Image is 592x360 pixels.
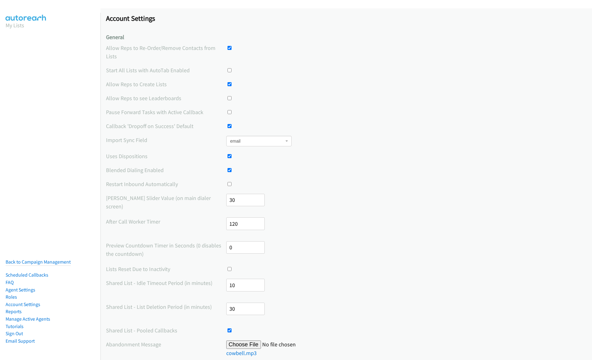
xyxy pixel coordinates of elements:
[106,152,226,160] label: Uses Dispositions
[106,217,226,226] label: After Call Worker Timer
[6,272,48,278] a: Scheduled Callbacks
[226,136,292,146] span: email
[6,331,23,336] a: Sign Out
[6,316,50,322] a: Manage Active Agents
[106,303,586,321] div: The minimum time before a list can be deleted
[106,326,226,335] label: Shared List - Pooled Callbacks
[106,340,586,357] div: Account wide abandonment message which should contain the name of your organization and a contact...
[230,138,284,144] span: email
[106,44,226,60] label: Allow Reps to Re-Order/Remove Contacts from Lists
[6,309,22,314] a: Reports
[106,80,226,88] label: Allow Reps to Create Lists
[106,241,226,258] label: Preview Countdown Timer in Seconds (0 disables the countdown)
[106,108,226,116] label: Pause Forward Tasks with Active Callback
[6,294,17,300] a: Roles
[106,94,226,102] label: Allow Reps to see Leaderboards
[106,14,586,23] h1: Account Settings
[6,22,24,29] a: My Lists
[6,323,24,329] a: Tutorials
[106,66,226,74] label: Start All Lists with AutoTab Enabled
[6,259,71,265] a: Back to Campaign Management
[6,338,35,344] a: Email Support
[106,279,586,297] div: The time period before a list resets or assigned records get redistributed due to an idle dialing...
[6,287,35,293] a: Agent Settings
[6,301,40,307] a: Account Settings
[106,265,226,273] label: Lists Reset Due to Inactivity
[106,279,226,287] label: Shared List - Idle Timeout Period (in minutes)
[106,166,226,174] label: Blended Dialing Enabled
[6,279,14,285] a: FAQ
[106,136,226,144] label: Import Sync Field
[106,303,226,311] label: Shared List - List Deletion Period (in minutes)
[106,34,586,41] h4: General
[226,349,257,357] a: cowbell.mp3
[106,326,586,335] div: Whether callbacks should be returned to the pool or remain tied to the agent that requested the c...
[106,194,226,211] label: [PERSON_NAME] Slider Value (on main dialer screen)
[106,340,226,349] label: Abandonment Message
[106,180,226,188] label: Restart Inbound Automatically
[106,122,226,130] label: Callback 'Dropoff on Success' Default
